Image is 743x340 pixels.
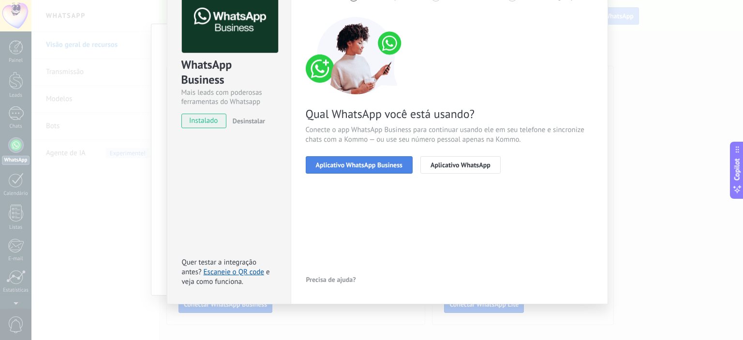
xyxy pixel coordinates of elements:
[182,258,256,277] span: Quer testar a integração antes?
[182,267,270,286] span: e veja como funciona.
[233,117,265,125] span: Desinstalar
[306,276,356,283] span: Precisa de ajuda?
[181,88,277,106] div: Mais leads com poderosas ferramentas do Whatsapp
[181,57,277,88] div: WhatsApp Business
[204,267,264,277] a: Escaneie o QR code
[431,162,490,168] span: Aplicativo WhatsApp
[316,162,402,168] span: Aplicativo WhatsApp Business
[306,17,407,94] img: connect number
[306,156,413,174] button: Aplicativo WhatsApp Business
[182,114,226,128] span: instalado
[306,106,593,121] span: Qual WhatsApp você está usando?
[732,158,742,180] span: Copilot
[229,114,265,128] button: Desinstalar
[306,125,593,145] span: Conecte o app WhatsApp Business para continuar usando ele em seu telefone e sincronize chats com ...
[420,156,501,174] button: Aplicativo WhatsApp
[306,272,357,287] button: Precisa de ajuda?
